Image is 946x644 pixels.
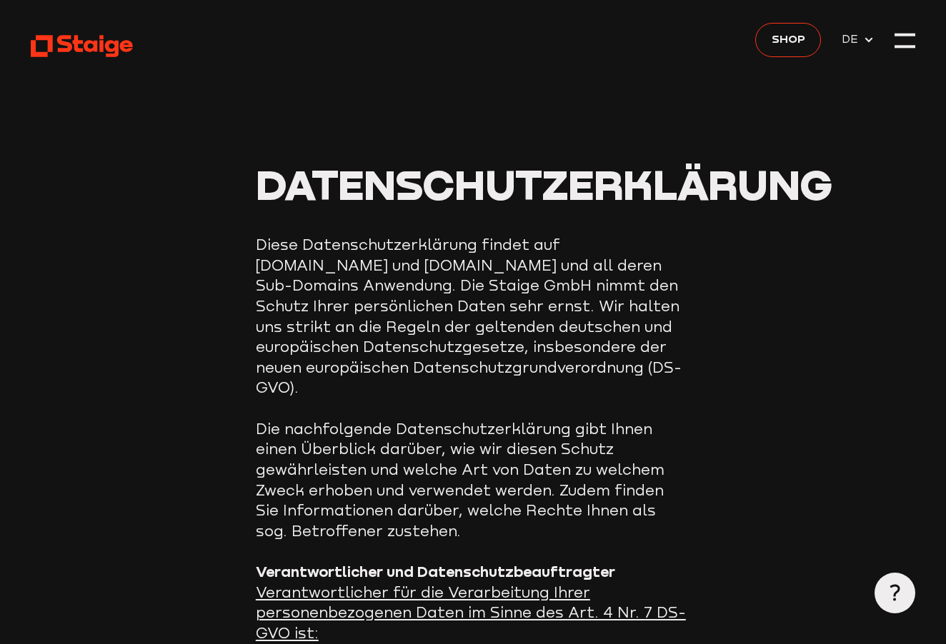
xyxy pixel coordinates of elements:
span: DE [842,30,863,48]
a: Shop [755,23,821,57]
span: Verantwortlicher für die Verarbeitung Ihrer personenbezogenen Daten im Sinne des Art. 4 Nr. 7 DS-... [256,583,686,642]
span: Shop [772,30,805,48]
p: Diese Datenschutzerklärung findet auf [DOMAIN_NAME] und [DOMAIN_NAME] und all deren Sub-Domains A... [256,235,690,398]
p: Die nachfolgende Datenschutzerklärung gibt Ihnen einen Überblick darüber, wie wir diesen Schutz g... [256,419,690,542]
span: Datenschutzerklärung [256,159,832,209]
strong: Verantwortlicher und Datenschutzbeauftragter [256,563,615,580]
